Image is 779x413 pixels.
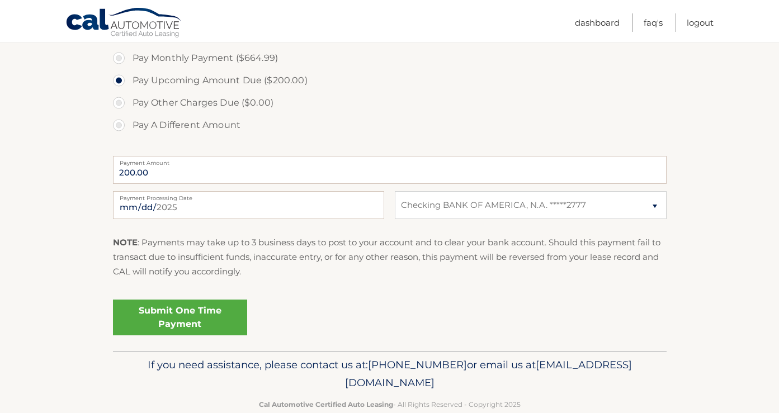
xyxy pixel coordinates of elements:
[345,358,632,389] span: [EMAIL_ADDRESS][DOMAIN_NAME]
[113,69,667,92] label: Pay Upcoming Amount Due ($200.00)
[113,191,384,200] label: Payment Processing Date
[65,7,183,40] a: Cal Automotive
[575,13,620,32] a: Dashboard
[120,356,659,392] p: If you need assistance, please contact us at: or email us at
[113,47,667,69] label: Pay Monthly Payment ($664.99)
[368,358,467,371] span: [PHONE_NUMBER]
[687,13,714,32] a: Logout
[120,398,659,410] p: - All Rights Reserved - Copyright 2025
[113,114,667,136] label: Pay A Different Amount
[113,92,667,114] label: Pay Other Charges Due ($0.00)
[113,300,247,335] a: Submit One Time Payment
[113,235,667,279] p: : Payments may take up to 3 business days to post to your account and to clear your bank account....
[259,400,393,409] strong: Cal Automotive Certified Auto Leasing
[644,13,663,32] a: FAQ's
[113,156,667,165] label: Payment Amount
[113,237,138,248] strong: NOTE
[113,156,667,184] input: Payment Amount
[113,191,384,219] input: Payment Date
